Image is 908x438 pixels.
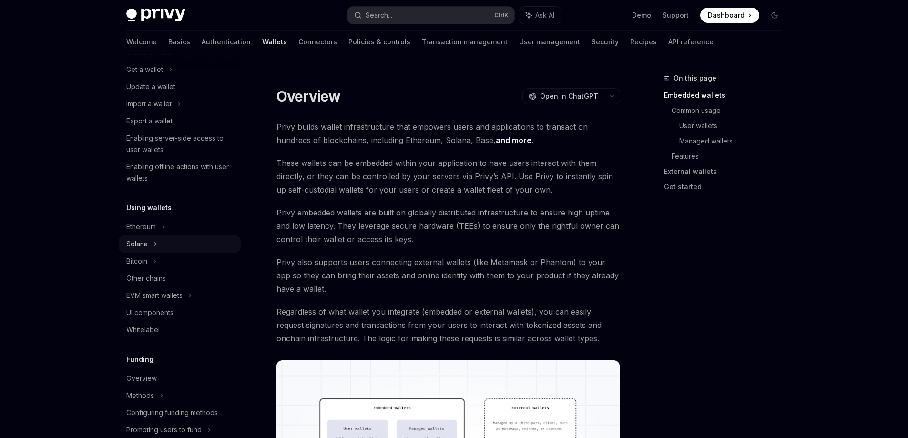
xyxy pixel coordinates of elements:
[126,31,157,53] a: Welcome
[422,31,508,53] a: Transaction management
[126,290,183,301] div: EVM smart wallets
[126,273,166,284] div: Other chains
[119,321,241,338] a: Whitelabel
[126,221,156,233] div: Ethereum
[347,7,514,24] button: Search...CtrlK
[672,149,790,164] a: Features
[535,10,554,20] span: Ask AI
[126,424,202,436] div: Prompting users to fund
[673,72,716,84] span: On this page
[540,92,598,101] span: Open in ChatGPT
[126,81,175,92] div: Update a wallet
[632,10,651,20] a: Demo
[630,31,657,53] a: Recipes
[126,255,147,267] div: Bitcoin
[276,206,620,246] span: Privy embedded wallets are built on globally distributed infrastructure to ensure high uptime and...
[126,324,160,336] div: Whitelabel
[119,370,241,387] a: Overview
[119,130,241,158] a: Enabling server-side access to user wallets
[126,307,173,318] div: UI components
[668,31,714,53] a: API reference
[126,202,172,214] h5: Using wallets
[767,8,782,23] button: Toggle dark mode
[592,31,619,53] a: Security
[276,156,620,196] span: These wallets can be embedded within your application to have users interact with them directly, ...
[168,31,190,53] a: Basics
[366,10,392,21] div: Search...
[119,270,241,287] a: Other chains
[202,31,251,53] a: Authentication
[119,78,241,95] a: Update a wallet
[276,305,620,345] span: Regardless of what wallet you integrate (embedded or external wallets), you can easily request si...
[276,255,620,295] span: Privy also supports users connecting external wallets (like Metamask or Phantom) to your app so t...
[679,118,790,133] a: User wallets
[519,7,561,24] button: Ask AI
[519,31,580,53] a: User management
[119,304,241,321] a: UI components
[126,64,163,75] div: Get a wallet
[348,31,410,53] a: Policies & controls
[679,133,790,149] a: Managed wallets
[276,88,341,105] h1: Overview
[494,11,509,19] span: Ctrl K
[700,8,759,23] a: Dashboard
[522,88,604,104] button: Open in ChatGPT
[126,98,172,110] div: Import a wallet
[298,31,337,53] a: Connectors
[126,373,157,384] div: Overview
[496,135,531,145] a: and more
[126,238,148,250] div: Solana
[262,31,287,53] a: Wallets
[126,115,173,127] div: Export a wallet
[119,158,241,187] a: Enabling offline actions with user wallets
[664,164,790,179] a: External wallets
[119,404,241,421] a: Configuring funding methods
[126,132,235,155] div: Enabling server-side access to user wallets
[663,10,689,20] a: Support
[664,88,790,103] a: Embedded wallets
[126,354,153,365] h5: Funding
[708,10,745,20] span: Dashboard
[126,390,154,401] div: Methods
[126,9,185,22] img: dark logo
[276,120,620,147] span: Privy builds wallet infrastructure that empowers users and applications to transact on hundreds o...
[672,103,790,118] a: Common usage
[664,179,790,194] a: Get started
[126,407,218,418] div: Configuring funding methods
[119,112,241,130] a: Export a wallet
[126,161,235,184] div: Enabling offline actions with user wallets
